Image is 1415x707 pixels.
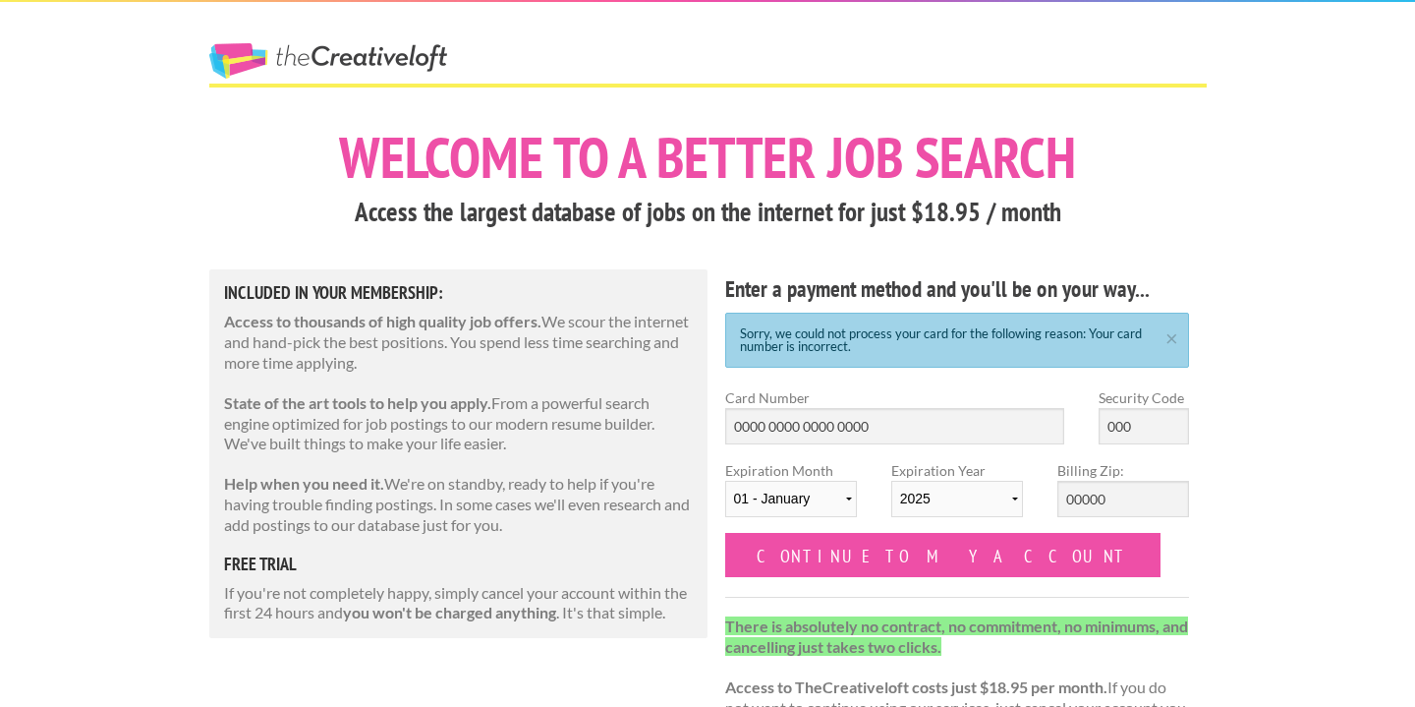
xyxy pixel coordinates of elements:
[725,678,1107,696] strong: Access to TheCreativeloft costs just $18.95 per month.
[224,556,694,573] h5: free trial
[224,312,541,330] strong: Access to thousands of high quality job offers.
[891,460,1023,533] label: Expiration Year
[224,312,694,373] p: We scour the internet and hand-pick the best positions. You spend less time searching and more ti...
[1057,460,1189,481] label: Billing Zip:
[725,273,1190,305] h4: Enter a payment method and you'll be on your way...
[224,583,694,624] p: If you're not completely happy, simply cancel your account within the first 24 hours and . It's t...
[1160,329,1184,342] a: ×
[725,313,1190,368] div: Sorry, we could not process your card for the following reason: Your card number is incorrect.
[224,474,694,535] p: We're on standby, ready to help if you're having trouble finding postings. In some cases we'll ev...
[725,460,857,533] label: Expiration Month
[343,603,556,621] strong: you won't be charged anything
[725,533,1161,577] input: Continue to my account
[725,387,1065,408] label: Card Number
[224,284,694,302] h5: Included in Your Membership:
[209,194,1207,231] h3: Access the largest database of jobs on the internet for just $18.95 / month
[891,481,1023,517] select: Expiration Year
[209,129,1207,186] h1: Welcome to a better job search
[224,393,491,412] strong: State of the art tools to help you apply.
[725,481,857,517] select: Expiration Month
[209,43,447,79] a: The Creative Loft
[725,617,1188,656] strong: There is absolutely no contract, no commitment, no minimums, and cancelling just takes two clicks.
[224,474,384,493] strong: Help when you need it.
[1099,387,1189,408] label: Security Code
[224,393,694,454] p: From a powerful search engine optimized for job postings to our modern resume builder. We've buil...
